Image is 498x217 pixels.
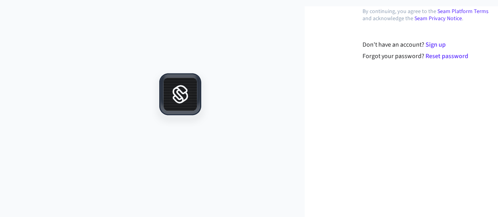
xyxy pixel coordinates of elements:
a: Sign up [425,40,446,49]
a: Seam Platform Terms [437,8,488,15]
p: By continuing, you agree to the and acknowledge the . [363,8,496,22]
div: Forgot your password? [363,51,496,61]
a: Seam Privacy Notice [414,15,462,23]
div: Don't have an account? [363,40,496,49]
a: Reset password [425,52,468,60]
